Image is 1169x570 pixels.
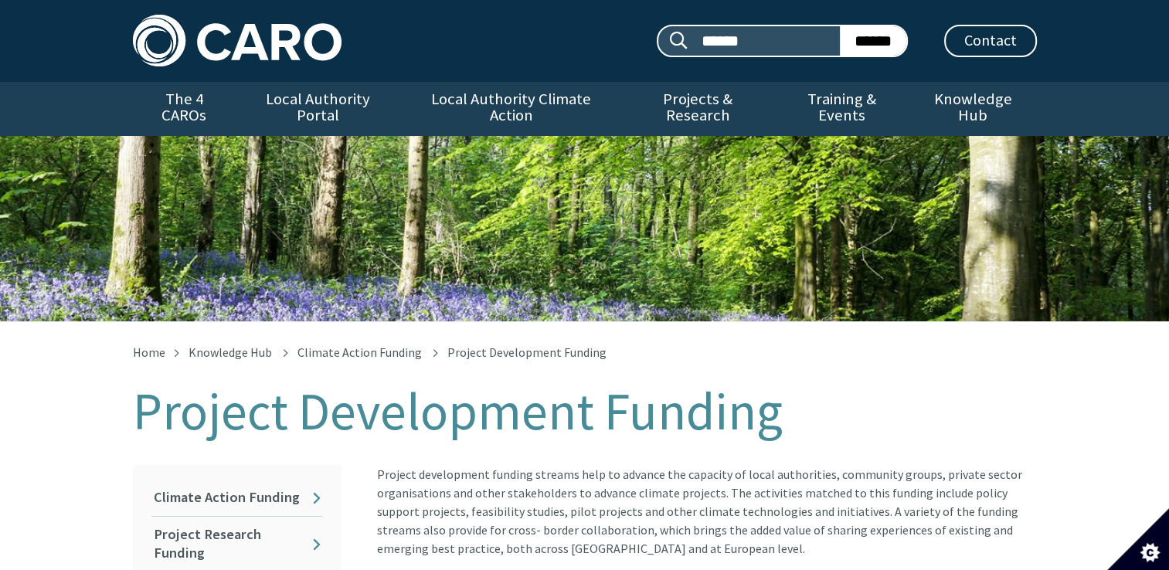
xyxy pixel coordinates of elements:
[401,82,621,136] a: Local Authority Climate Action
[133,15,342,66] img: Caro logo
[133,383,1037,440] h1: Project Development Funding
[236,82,401,136] a: Local Authority Portal
[774,82,909,136] a: Training & Events
[447,344,607,360] span: Project Development Funding
[909,82,1036,136] a: Knowledge Hub
[133,82,236,136] a: The 4 CAROs
[151,480,323,516] a: Climate Action Funding
[944,25,1037,57] a: Contact
[133,344,165,360] a: Home
[297,344,422,360] a: Climate Action Funding
[621,82,774,136] a: Projects & Research
[189,344,272,360] a: Knowledge Hub
[1107,508,1169,570] button: Set cookie preferences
